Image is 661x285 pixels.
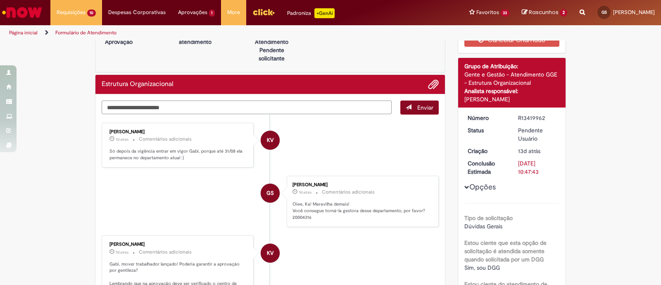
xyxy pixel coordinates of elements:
[428,79,439,90] button: Adicionar anexos
[464,264,500,271] span: Sim, sou DGG
[261,184,280,203] div: Gabriele Prestes Dordette Santos
[464,223,502,230] span: Dúvidas Gerais
[57,8,86,17] span: Requisições
[417,104,433,111] span: Enviar
[9,29,38,36] a: Página inicial
[139,249,192,256] small: Comentários adicionais
[461,147,512,155] dt: Criação
[87,10,96,17] span: 10
[116,137,128,142] span: 7d atrás
[292,182,430,187] div: [PERSON_NAME]
[292,201,430,220] p: Oiee, Ka! Maravilha demais! Você consegue torná-la gestora desse departamento, por favor? 20004316
[116,250,128,255] span: 7d atrás
[109,129,247,134] div: [PERSON_NAME]
[461,126,512,134] dt: Status
[560,9,567,17] span: 2
[227,8,240,17] span: More
[287,8,335,18] div: Padroniza
[314,8,335,18] p: +GenAi
[464,87,560,95] div: Analista responsável:
[518,147,540,155] span: 13d atrás
[261,131,280,150] div: Karine Vieira
[476,8,499,17] span: Favoritos
[209,10,215,17] span: 1
[252,46,292,62] p: Pendente solicitante
[602,10,607,15] span: GS
[109,242,247,247] div: [PERSON_NAME]
[116,250,128,255] time: 21/08/2025 08:57:33
[116,137,128,142] time: 21/08/2025 14:04:19
[322,189,375,196] small: Comentários adicionais
[102,101,392,115] textarea: Digite sua mensagem aqui...
[139,136,192,143] small: Comentários adicionais
[464,239,547,263] b: Estou ciente que esta opção de solicitação é atendida somente quando solicitada por um DGG
[299,190,311,195] time: 21/08/2025 13:25:23
[613,9,655,16] span: [PERSON_NAME]
[518,147,556,155] div: 15/08/2025 10:10:12
[400,101,439,115] button: Enviar
[267,130,273,150] span: KV
[252,6,275,18] img: click_logo_yellow_360x200.png
[261,244,280,263] div: Karine Vieira
[518,159,556,176] div: [DATE] 10:47:43
[518,126,556,143] div: Pendente Usuário
[464,95,560,103] div: [PERSON_NAME]
[1,4,43,21] img: ServiceNow
[55,29,117,36] a: Formulário de Atendimento
[518,114,556,122] div: R13419962
[522,9,567,17] a: Rascunhos
[6,25,435,41] ul: Trilhas de página
[461,114,512,122] dt: Número
[267,243,273,263] span: KV
[299,190,311,195] span: 7d atrás
[108,8,166,17] span: Despesas Corporativas
[518,147,540,155] time: 15/08/2025 10:10:12
[501,10,510,17] span: 33
[178,8,207,17] span: Aprovações
[461,159,512,176] dt: Conclusão Estimada
[464,214,513,222] b: Tipo de solicitação
[464,70,560,87] div: Gente e Gestão - Atendimento GGE - Estrutura Organizacional
[464,62,560,70] div: Grupo de Atribuição:
[266,183,274,203] span: GS
[529,8,559,16] span: Rascunhos
[109,148,247,161] p: Só depois da vigência entrar em vigor Gabi, porque até 31/08 ela permanece no departamento atual :)
[102,81,174,88] h2: Estrutura Organizacional Histórico de tíquete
